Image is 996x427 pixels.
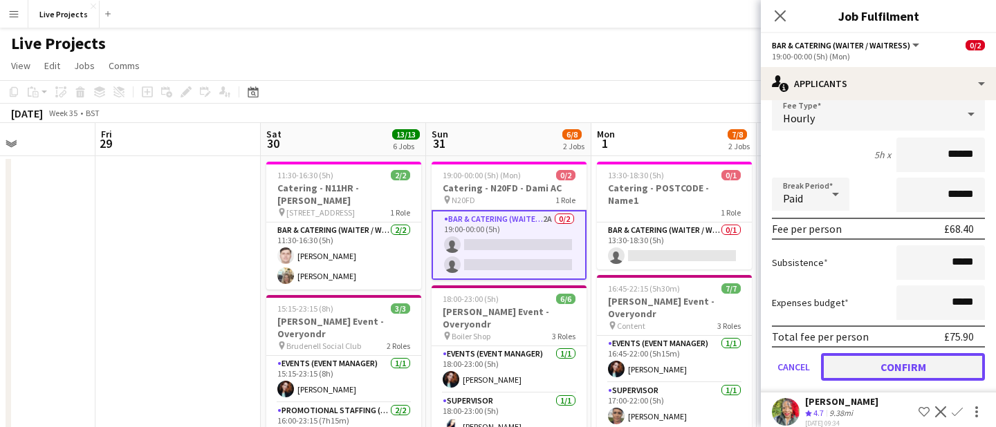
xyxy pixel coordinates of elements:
span: Brudenell Social Club [286,341,361,351]
span: View [11,59,30,72]
span: 6/8 [562,129,582,140]
span: 13:30-18:30 (5h) [608,170,664,180]
span: 19:00-00:00 (5h) (Mon) [443,170,521,180]
span: [STREET_ADDRESS] [286,207,355,218]
span: Hourly [783,111,815,125]
span: Bar & Catering (Waiter / waitress) [772,40,910,50]
div: Total fee per person [772,330,869,343]
span: 0/1 [721,170,741,180]
span: 0/2 [966,40,985,50]
span: 7/7 [721,283,741,294]
span: Week 35 [46,108,80,118]
h3: [PERSON_NAME] Event - Overyondr [266,315,421,340]
span: 1 Role [390,207,410,218]
h3: Job Fulfilment [761,7,996,25]
span: Comms [109,59,140,72]
span: 1 [595,135,615,151]
span: 3 Roles [552,331,575,341]
label: Subsistence [772,256,828,269]
div: Fee per person [772,222,842,236]
span: 13/13 [392,129,420,140]
h1: Live Projects [11,33,106,54]
span: 31 [430,135,448,151]
label: Expenses budget [772,296,849,309]
span: Jobs [74,59,95,72]
span: 2 [760,135,778,151]
app-card-role: Bar & Catering (Waiter / waitress)0/113:30-18:30 (5h) [597,222,752,269]
span: Content [617,321,645,331]
div: Applicants [761,67,996,100]
div: BST [86,108,100,118]
span: 1 Role [555,195,575,205]
a: Edit [39,57,66,75]
span: 0/2 [556,170,575,180]
app-card-role: Events (Event Manager)1/115:15-23:15 (8h)[PERSON_NAME] [266,356,421,403]
span: 29 [99,135,112,151]
span: 18:00-23:00 (5h) [443,294,499,304]
span: 2 Roles [387,341,410,351]
button: Live Projects [28,1,100,28]
span: 2/2 [391,170,410,180]
span: 16:45-22:15 (5h30m) [608,283,680,294]
span: 11:30-16:30 (5h) [277,170,333,180]
span: 30 [264,135,282,151]
button: Bar & Catering (Waiter / waitress) [772,40,921,50]
a: Jobs [68,57,100,75]
span: Edit [44,59,60,72]
div: [DATE] [11,106,43,120]
app-job-card: 11:30-16:30 (5h)2/2Catering - N11HR - [PERSON_NAME] [STREET_ADDRESS]1 RoleBar & Catering (Waiter ... [266,162,421,290]
span: 7/8 [728,129,747,140]
a: Comms [103,57,145,75]
div: £75.90 [944,330,974,343]
app-card-role: Bar & Catering (Waiter / waitress)2A0/219:00-00:00 (5h) [432,210,587,280]
button: Confirm [821,353,985,381]
div: 2 Jobs [563,141,584,151]
span: 6/6 [556,294,575,304]
div: 19:00-00:00 (5h) (Mon) [772,51,985,61]
h3: Catering - N11HR - [PERSON_NAME] [266,182,421,207]
app-card-role: Events (Event Manager)1/118:00-23:00 (5h)[PERSON_NAME] [432,346,587,393]
span: 4.7 [813,408,824,418]
span: Sun [432,128,448,140]
h3: Catering - N20FD - Dami AC [432,182,587,194]
div: 6 Jobs [393,141,419,151]
div: 9.38mi [827,408,856,419]
h3: [PERSON_NAME] Event - Overyondr [432,305,587,330]
button: Cancel [772,353,815,381]
span: 15:15-23:15 (8h) [277,303,333,314]
a: View [6,57,36,75]
span: Fri [101,128,112,140]
span: Mon [597,128,615,140]
app-job-card: 19:00-00:00 (5h) (Mon)0/2Catering - N20FD - Dami AC N20FD1 RoleBar & Catering (Waiter / waitress)... [432,162,587,280]
div: 5h x [874,149,891,161]
span: 1 Role [721,207,741,218]
span: Paid [783,191,803,205]
div: [PERSON_NAME] [805,395,878,408]
h3: [PERSON_NAME] Event - Overyondr [597,295,752,320]
h3: Catering - POSTCODE - Name1 [597,182,752,207]
span: Boiler Shop [452,331,490,341]
div: £68.40 [944,222,974,236]
div: 2 Jobs [728,141,750,151]
app-card-role: Bar & Catering (Waiter / waitress)2/211:30-16:30 (5h)[PERSON_NAME][PERSON_NAME] [266,222,421,290]
span: N20FD [452,195,475,205]
span: 3/3 [391,303,410,314]
app-job-card: 13:30-18:30 (5h)0/1Catering - POSTCODE - Name11 RoleBar & Catering (Waiter / waitress)0/113:30-18... [597,162,752,269]
span: 3 Roles [717,321,741,331]
app-card-role: Events (Event Manager)1/116:45-22:00 (5h15m)[PERSON_NAME] [597,336,752,383]
span: Sat [266,128,282,140]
